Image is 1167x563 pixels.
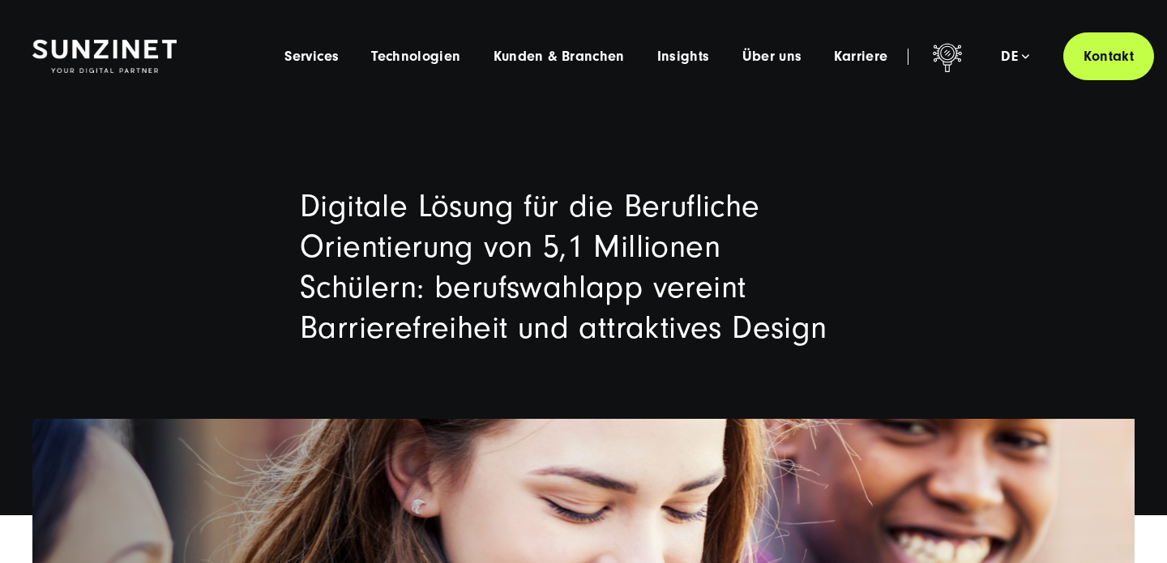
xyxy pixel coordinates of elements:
[32,40,177,74] img: SUNZINET Full Service Digital Agentur
[742,49,802,65] a: Über uns
[834,49,887,65] a: Karriere
[300,186,867,348] h1: Digitale Lösung für die Berufliche Orientierung von 5,1 Millionen Schülern: berufswahlapp vereint...
[284,49,339,65] a: Services
[494,49,625,65] a: Kunden & Branchen
[657,49,710,65] a: Insights
[1001,49,1029,65] div: de
[1063,32,1154,80] a: Kontakt
[371,49,460,65] a: Technologien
